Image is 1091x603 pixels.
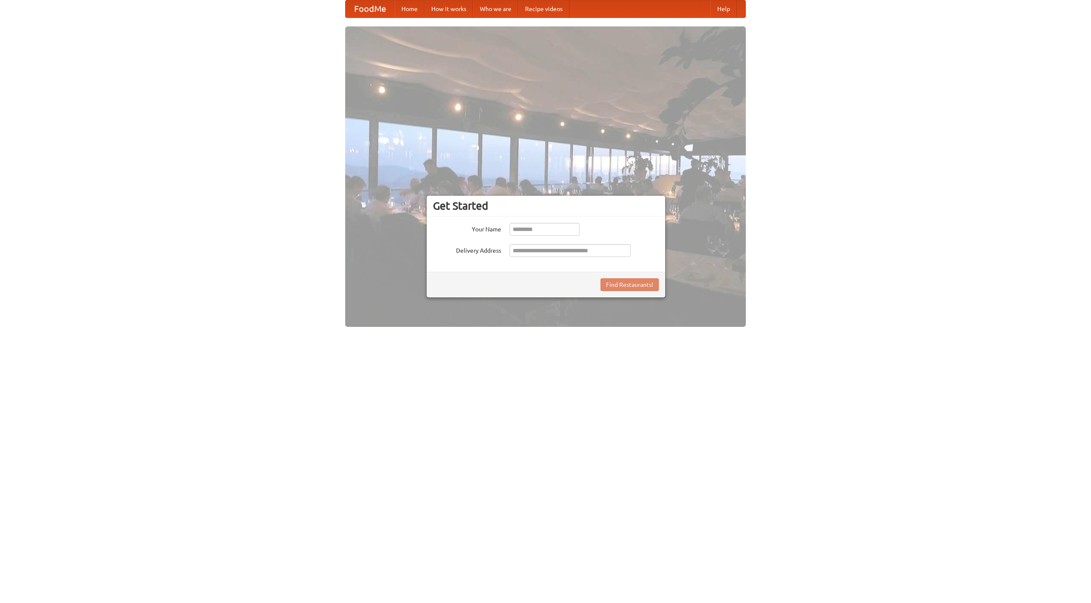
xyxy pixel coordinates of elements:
label: Delivery Address [433,244,501,255]
button: Find Restaurants! [600,278,659,291]
label: Your Name [433,223,501,234]
a: FoodMe [346,0,395,17]
a: Recipe videos [518,0,569,17]
h3: Get Started [433,199,659,212]
a: Home [395,0,424,17]
a: How it works [424,0,473,17]
a: Who we are [473,0,518,17]
a: Help [710,0,737,17]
